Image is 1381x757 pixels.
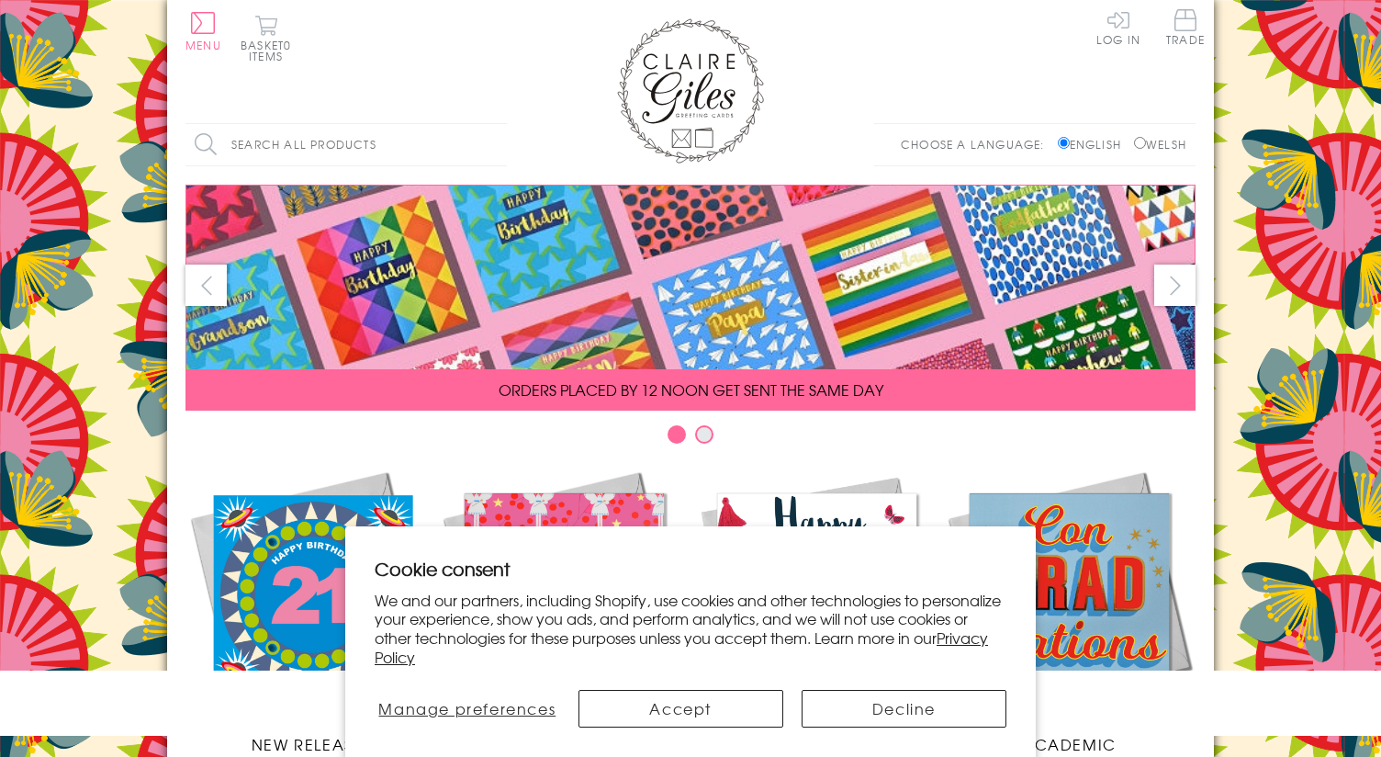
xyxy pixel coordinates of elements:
[1058,137,1070,149] input: English
[375,690,560,728] button: Manage preferences
[695,425,713,444] button: Carousel Page 2
[378,697,556,719] span: Manage preferences
[249,37,291,64] span: 0 items
[1134,137,1146,149] input: Welsh
[1096,9,1140,45] a: Log In
[1022,733,1117,755] span: Academic
[185,424,1196,453] div: Carousel Pagination
[438,467,690,755] a: Christmas
[1166,9,1205,49] a: Trade
[375,627,988,668] a: Privacy Policy
[241,15,291,62] button: Basket0 items
[375,556,1006,582] h2: Cookie consent
[252,733,372,755] span: New Releases
[668,425,686,444] button: Carousel Page 1 (Current Slide)
[578,690,783,728] button: Accept
[488,124,507,165] input: Search
[1154,265,1196,306] button: next
[617,18,764,164] img: Claire Giles Greetings Cards
[185,265,227,306] button: prev
[185,37,221,53] span: Menu
[690,467,943,755] a: Birthdays
[499,378,883,401] span: ORDERS PLACED BY 12 NOON GET SENT THE SAME DAY
[1166,9,1205,45] span: Trade
[802,690,1006,728] button: Decline
[901,136,1054,153] p: Choose a language:
[185,467,438,755] a: New Releases
[1058,136,1130,153] label: English
[375,591,1006,667] p: We and our partners, including Shopify, use cookies and other technologies to personalize your ex...
[1134,136,1186,153] label: Welsh
[185,12,221,51] button: Menu
[943,467,1196,755] a: Academic
[185,124,507,165] input: Search all products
